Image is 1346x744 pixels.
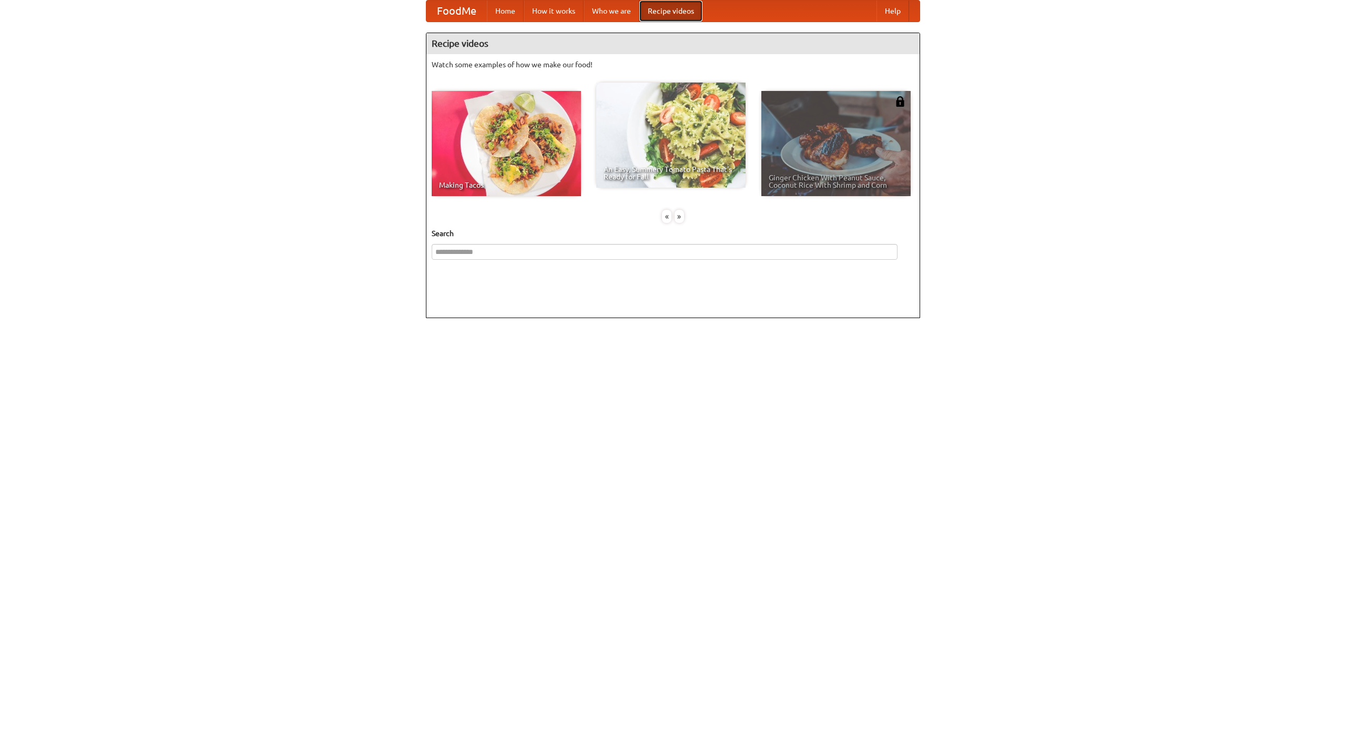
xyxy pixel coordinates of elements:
a: Who we are [584,1,639,22]
a: How it works [524,1,584,22]
a: An Easy, Summery Tomato Pasta That's Ready for Fall [596,83,746,188]
img: 483408.png [895,96,905,107]
a: Making Tacos [432,91,581,196]
div: » [675,210,684,223]
div: « [662,210,671,223]
a: Help [876,1,909,22]
h4: Recipe videos [426,33,920,54]
a: FoodMe [426,1,487,22]
a: Recipe videos [639,1,702,22]
span: Making Tacos [439,181,574,189]
span: An Easy, Summery Tomato Pasta That's Ready for Fall [604,166,738,180]
h5: Search [432,228,914,239]
p: Watch some examples of how we make our food! [432,59,914,70]
a: Home [487,1,524,22]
